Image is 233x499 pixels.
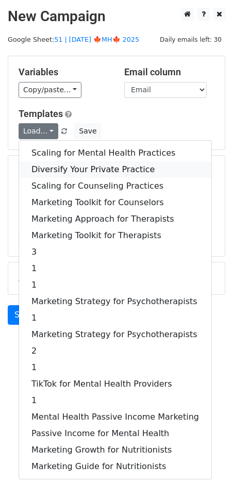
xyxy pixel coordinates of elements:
[19,293,211,310] a: Marketing Strategy for Psychotherapists
[19,359,211,376] a: 1
[19,458,211,475] a: Marketing Guide for Nutritionists
[156,34,225,45] span: Daily emails left: 30
[19,161,211,178] a: Diversify Your Private Practice
[19,66,109,78] h5: Variables
[8,305,42,325] a: Send
[19,343,211,359] a: 2
[19,277,211,293] a: 1
[19,244,211,260] a: 3
[74,123,101,139] button: Save
[19,409,211,425] a: Mental Health Passive Income Marketing
[19,82,81,98] a: Copy/paste...
[19,123,58,139] a: Load...
[181,450,233,499] iframe: Chat Widget
[19,178,211,194] a: Scaling for Counseling Practices
[19,145,211,161] a: Scaling for Mental Health Practices
[54,36,139,43] a: 51 | [DATE] 🍁MH🍁 2025
[19,108,63,119] a: Templates
[19,194,211,211] a: Marketing Toolkit for Counselors
[19,310,211,326] a: 1
[8,36,139,43] small: Google Sheet:
[19,326,211,343] a: Marketing Strategy for Psychotherapists
[19,442,211,458] a: Marketing Growth for Nutritionists
[124,66,214,78] h5: Email column
[156,36,225,43] a: Daily emails left: 30
[19,227,211,244] a: Marketing Toolkit for Therapists
[19,376,211,392] a: TikTok for Mental Health Providers
[19,425,211,442] a: Passive Income for Mental Health
[19,392,211,409] a: 1
[19,211,211,227] a: Marketing Approach for Therapists
[8,8,225,25] h2: New Campaign
[19,260,211,277] a: 1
